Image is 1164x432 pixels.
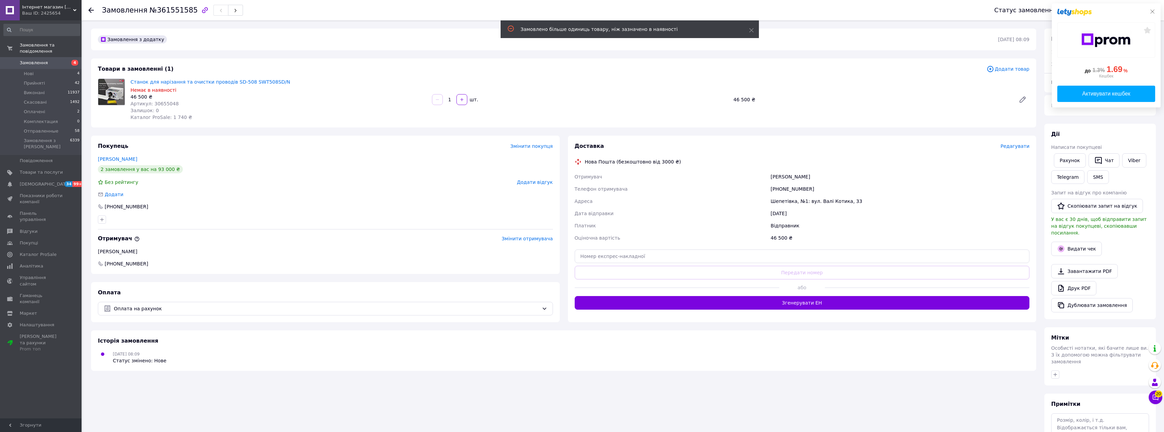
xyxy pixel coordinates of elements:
[769,220,1031,232] div: Відправник
[1051,281,1096,295] a: Друк PDF
[98,289,121,296] span: Оплата
[20,169,63,175] span: Товари та послуги
[71,60,78,66] span: 4
[20,346,63,352] div: Prom топ
[20,322,54,328] span: Налаштування
[1051,80,1095,85] span: Всього до сплати
[1001,143,1029,149] span: Редагувати
[98,165,183,173] div: 2 замовлення у вас на 93 000 ₴
[113,352,140,357] span: [DATE] 08:09
[24,109,45,115] span: Оплачені
[113,357,167,364] div: Статус змінено: Нове
[1051,264,1118,278] a: Завантажити PDF
[72,181,84,187] span: 99+
[575,186,628,192] span: Телефон отримувача
[98,143,128,149] span: Покупець
[65,181,72,187] span: 34
[131,108,159,113] span: Залишок: 0
[510,143,553,149] span: Змінити покупця
[98,66,174,72] span: Товари в замовленні (1)
[98,338,158,344] span: Історія замовлення
[20,293,63,305] span: Гаманець компанії
[575,249,1030,263] input: Номер експрес-накладної
[22,4,73,10] span: Інтернет магазин MINERS.com.ua
[575,198,593,204] span: Адреса
[98,35,167,44] div: Замовлення з додатку
[1051,345,1148,364] span: Особисті нотатки, які бачите лише ви. З їх допомогою можна фільтрувати замовлення
[98,79,125,105] img: Станок для нарізання та очистки проводів SD-508 SWT508SD/N
[575,174,602,179] span: Отримувач
[24,119,58,125] span: Комплектация
[1051,49,1070,55] span: 1 товар
[1016,93,1029,106] a: Редагувати
[20,42,82,54] span: Замовлення та повідомлення
[575,235,620,241] span: Оціночна вартість
[68,90,80,96] span: 11937
[20,252,56,258] span: Каталог ProSale
[75,80,80,86] span: 42
[20,60,48,66] span: Замовлення
[1051,36,1072,42] span: Всього
[22,10,82,16] div: Ваш ID: 2425654
[1089,153,1119,168] button: Чат
[575,296,1030,310] button: Згенерувати ЕН
[104,203,149,210] div: [PHONE_NUMBER]
[131,101,179,106] span: Артикул: 30655048
[24,80,45,86] span: Прийняті
[1054,153,1086,168] button: Рахунок
[102,6,147,14] span: Замовлення
[20,181,70,187] span: [DEMOGRAPHIC_DATA]
[77,109,80,115] span: 2
[1051,62,1071,67] span: Знижка
[24,90,45,96] span: Виконані
[131,93,427,100] div: 46 500 ₴
[98,235,140,242] span: Отримувач
[105,179,138,185] span: Без рейтингу
[521,26,732,33] div: Замовлено більше одиниць товару, ніж зазначено в наявності
[575,211,614,216] span: Дата відправки
[20,228,37,235] span: Відгуки
[70,138,80,150] span: 6339
[1155,391,1162,397] span: 20
[769,171,1031,183] div: [PERSON_NAME]
[1051,242,1102,256] button: Видати чек
[1130,103,1149,108] span: 1 740 ₴
[150,6,198,14] span: №361551585
[24,138,70,150] span: Замовлення з [PERSON_NAME]
[1122,153,1146,168] a: Viber
[105,192,123,197] span: Додати
[104,260,149,267] span: [PHONE_NUMBER]
[77,71,80,77] span: 4
[1051,334,1069,341] span: Мітки
[75,128,80,134] span: 58
[998,37,1029,42] time: [DATE] 08:09
[24,128,58,134] span: Отправленные
[1051,217,1147,236] span: У вас є 30 днів, щоб відправити запит на відгук покупцеві, скопіювавши посилання.
[769,195,1031,207] div: Шепетівка, №1: вул. Валі Котика, 33
[1051,144,1102,150] span: Написати покупцеві
[70,99,80,105] span: 1492
[98,156,137,162] a: [PERSON_NAME]
[517,179,553,185] span: Додати відгук
[769,232,1031,244] div: 46 500 ₴
[98,248,553,255] div: [PERSON_NAME]
[583,158,683,165] div: Нова Пошта (безкоштовно від 3000 ₴)
[20,275,63,287] span: Управління сайтом
[987,65,1029,73] span: Додати товар
[88,7,94,14] div: Повернутися назад
[769,183,1031,195] div: [PHONE_NUMBER]
[24,71,34,77] span: Нові
[20,193,63,205] span: Показники роботи компанії
[769,207,1031,220] div: [DATE]
[1051,199,1143,213] button: Скопіювати запит на відгук
[1051,170,1084,184] a: Telegram
[731,95,1013,104] div: 46 500 ₴
[20,333,63,352] span: [PERSON_NAME] та рахунки
[131,115,192,120] span: Каталог ProSale: 1 740 ₴
[20,310,37,316] span: Маркет
[20,263,43,269] span: Аналітика
[1149,391,1162,404] button: Чат з покупцем20
[131,79,290,85] a: Станок для нарізання та очистки проводів SD-508 SWT508SD/N
[20,210,63,223] span: Панель управління
[1051,131,1060,137] span: Дії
